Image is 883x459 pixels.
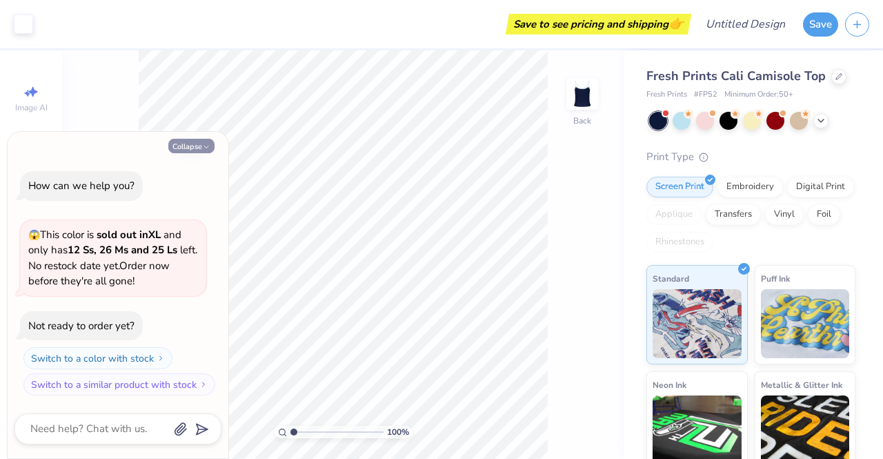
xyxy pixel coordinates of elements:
div: Digital Print [787,177,854,197]
button: Save [803,12,838,37]
span: Metallic & Glitter Ink [761,378,842,392]
img: Switch to a similar product with stock [199,380,208,389]
div: Applique [646,204,702,225]
span: 100 % [387,426,409,438]
div: Transfers [706,204,761,225]
span: Fresh Prints [646,89,687,101]
span: Image AI [15,102,48,113]
button: Switch to a similar product with stock [23,373,215,395]
div: Save to see pricing and shipping [509,14,688,35]
strong: sold out in XL [97,228,161,242]
img: Back [568,80,596,108]
span: 😱 [28,228,40,242]
span: Standard [653,271,689,286]
button: Collapse [168,139,215,153]
span: Puff Ink [761,271,790,286]
span: # FP52 [694,89,717,101]
img: Standard [653,289,742,358]
span: This color is and only has left . No restock date yet. Order now before they're all gone! [28,228,197,289]
span: 👉 [668,15,684,32]
div: Embroidery [717,177,783,197]
div: Print Type [646,149,855,165]
div: Vinyl [765,204,804,225]
button: Switch to a color with stock [23,347,172,369]
span: Fresh Prints Cali Camisole Top [646,68,826,84]
img: Switch to a color with stock [157,354,165,362]
div: Foil [808,204,840,225]
div: Screen Print [646,177,713,197]
input: Untitled Design [695,10,796,38]
strong: 12 Ss, 26 Ms and 25 Ls [68,243,177,257]
span: Minimum Order: 50 + [724,89,793,101]
div: Not ready to order yet? [28,319,135,333]
span: Neon Ink [653,378,686,392]
div: Back [573,115,591,127]
img: Puff Ink [761,289,850,358]
div: How can we help you? [28,179,135,193]
div: Rhinestones [646,232,713,253]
